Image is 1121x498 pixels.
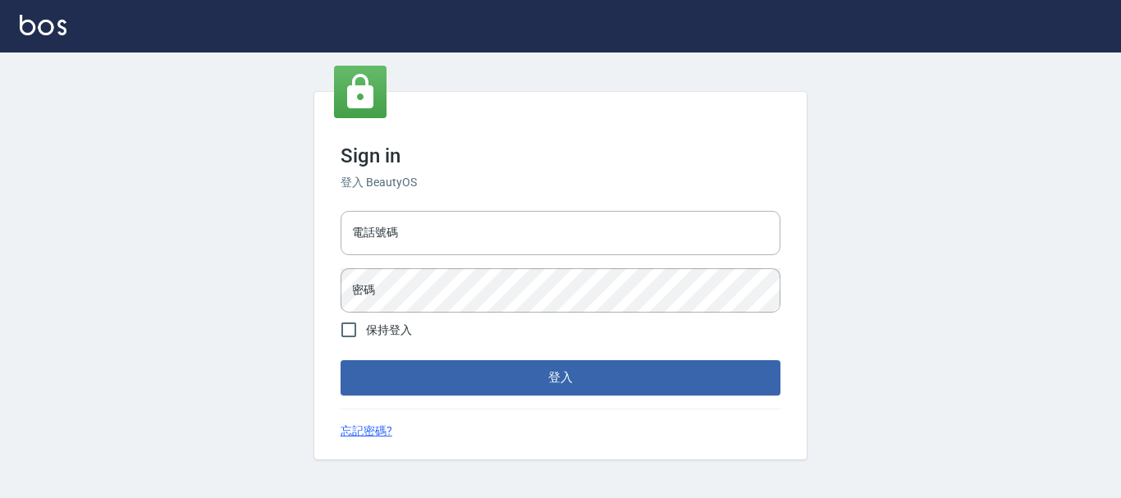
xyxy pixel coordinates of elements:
[341,144,780,167] h3: Sign in
[341,423,392,440] a: 忘記密碼?
[341,174,780,191] h6: 登入 BeautyOS
[20,15,66,35] img: Logo
[341,360,780,395] button: 登入
[366,322,412,339] span: 保持登入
